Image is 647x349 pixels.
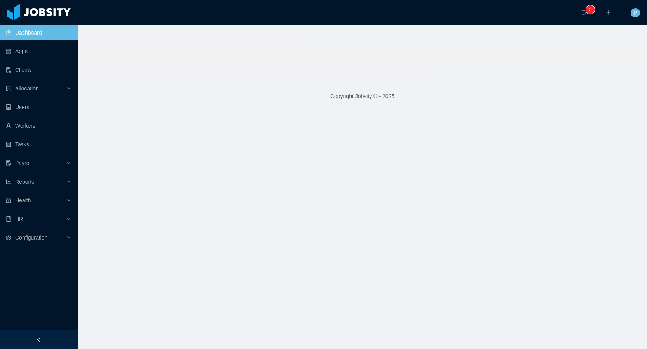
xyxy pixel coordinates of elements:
[6,198,11,203] i: icon: medicine-box
[78,83,647,110] footer: Copyright Jobsity © - 2025
[15,234,47,241] span: Configuration
[581,10,586,15] i: icon: bell
[15,179,34,185] span: Reports
[15,85,39,92] span: Allocation
[586,6,594,14] sup: 0
[6,216,11,222] i: icon: book
[6,235,11,240] i: icon: setting
[15,216,23,222] span: HR
[6,43,72,59] a: icon: appstoreApps
[15,197,31,203] span: Health
[6,118,72,134] a: icon: userWorkers
[6,62,72,78] a: icon: auditClients
[6,137,72,152] a: icon: profileTasks
[6,99,72,115] a: icon: robotUsers
[6,25,72,40] a: icon: pie-chartDashboard
[633,8,637,17] span: P
[15,160,32,166] span: Payroll
[6,86,11,91] i: icon: solution
[6,160,11,166] i: icon: file-protect
[6,179,11,184] i: icon: line-chart
[606,10,611,15] i: icon: plus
